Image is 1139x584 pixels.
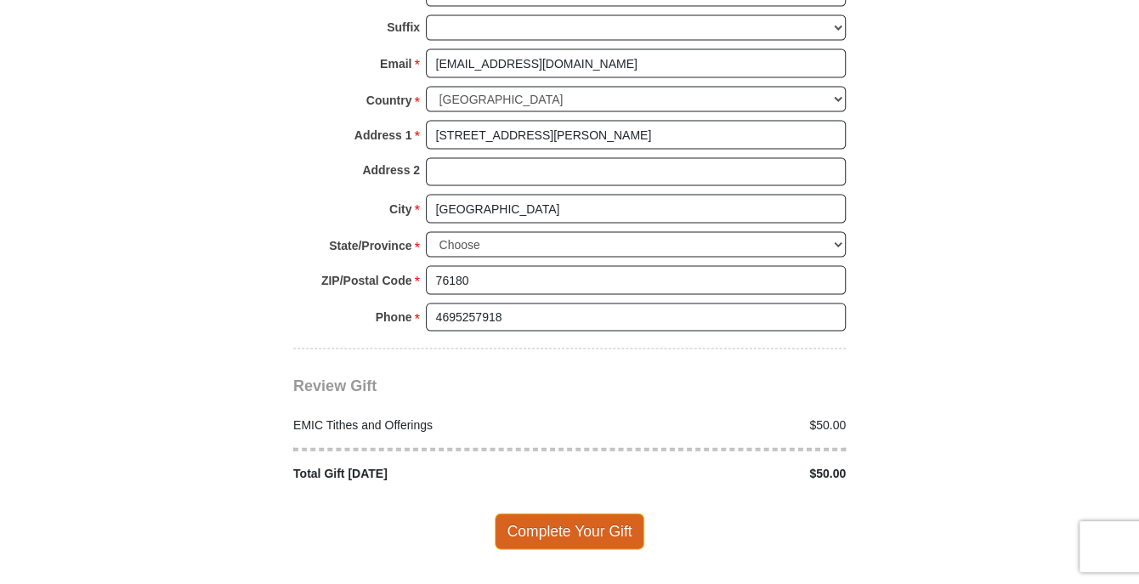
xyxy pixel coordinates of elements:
[389,197,411,221] strong: City
[376,305,412,329] strong: Phone
[354,123,412,147] strong: Address 1
[293,377,377,394] span: Review Gift
[380,52,411,76] strong: Email
[569,465,855,483] div: $50.00
[362,158,420,182] strong: Address 2
[285,417,570,434] div: EMIC Tithes and Offerings
[329,234,411,258] strong: State/Province
[321,269,412,292] strong: ZIP/Postal Code
[569,417,855,434] div: $50.00
[495,513,645,549] span: Complete Your Gift
[366,88,412,112] strong: Country
[285,465,570,483] div: Total Gift [DATE]
[387,15,420,39] strong: Suffix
